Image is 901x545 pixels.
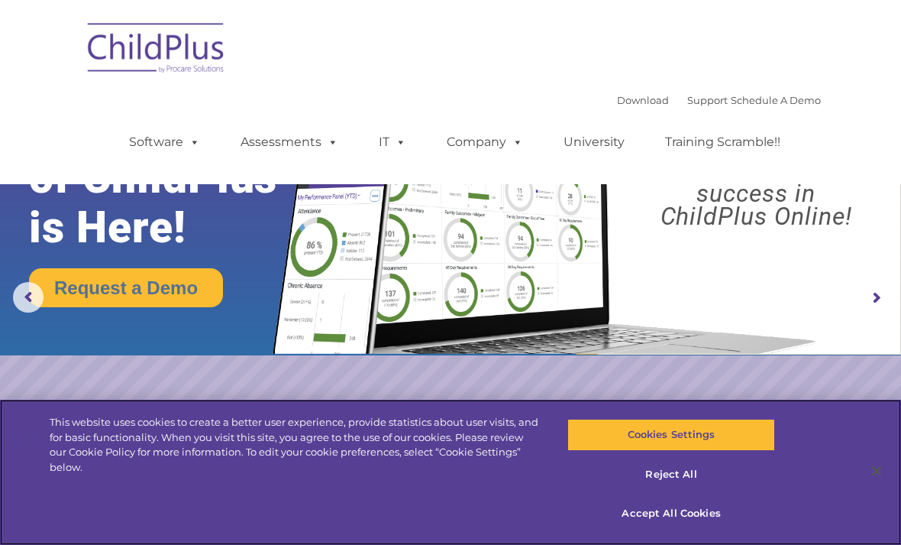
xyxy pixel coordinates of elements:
a: Schedule A Demo [731,94,821,106]
a: Assessments [225,127,354,157]
img: ChildPlus by Procare Solutions [80,12,233,89]
div: This website uses cookies to create a better user experience, provide statistics about user visit... [50,415,541,475]
a: Request a Demo [29,268,223,307]
a: Software [114,127,215,157]
button: Accept All Cookies [567,498,774,530]
rs-layer: Boost your productivity and streamline your success in ChildPlus Online! [622,113,890,228]
font: | [617,94,821,106]
button: Close [860,454,893,488]
rs-layer: The Future of ChildPlus is Here! [29,103,317,252]
button: Cookies Settings [567,419,774,451]
a: IT [363,127,421,157]
button: Reject All [567,459,774,491]
a: Company [431,127,538,157]
a: Training Scramble!! [650,127,796,157]
a: Support [687,94,728,106]
a: Download [617,94,669,106]
a: University [548,127,640,157]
